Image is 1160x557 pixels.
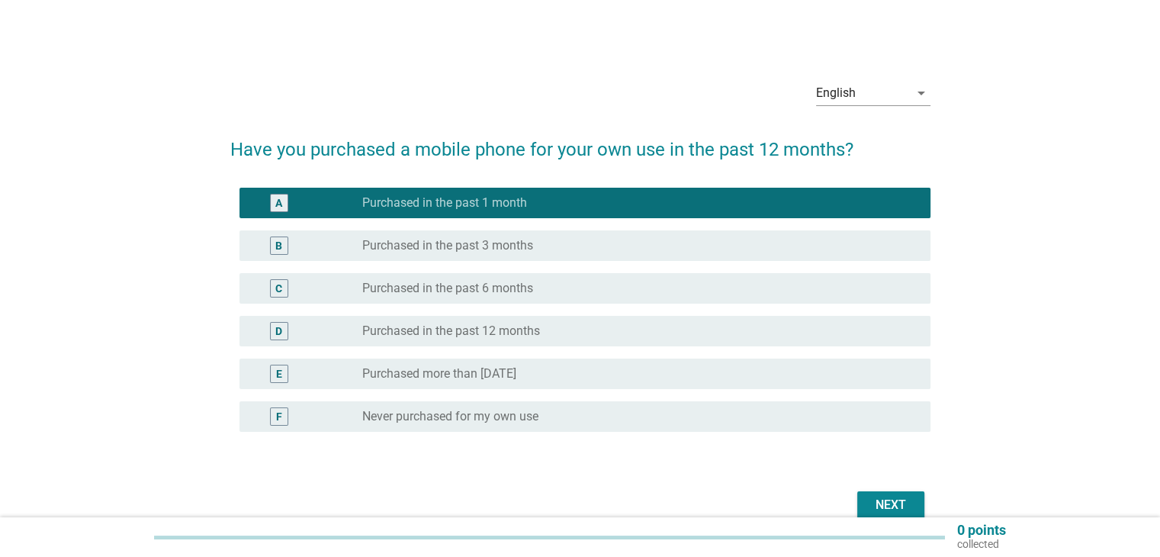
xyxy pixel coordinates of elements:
[957,537,1006,551] p: collected
[275,238,282,254] div: B
[230,121,930,163] h2: Have you purchased a mobile phone for your own use in the past 12 months?
[362,409,538,424] label: Never purchased for my own use
[276,409,282,425] div: F
[362,281,533,296] label: Purchased in the past 6 months
[857,491,924,519] button: Next
[276,366,282,382] div: E
[275,281,282,297] div: C
[362,324,540,339] label: Purchased in the past 12 months
[362,366,516,382] label: Purchased more than [DATE]
[912,84,930,102] i: arrow_drop_down
[275,195,282,211] div: A
[362,195,527,211] label: Purchased in the past 1 month
[816,86,856,100] div: English
[869,496,912,514] div: Next
[957,523,1006,537] p: 0 points
[275,324,282,340] div: D
[362,238,533,253] label: Purchased in the past 3 months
